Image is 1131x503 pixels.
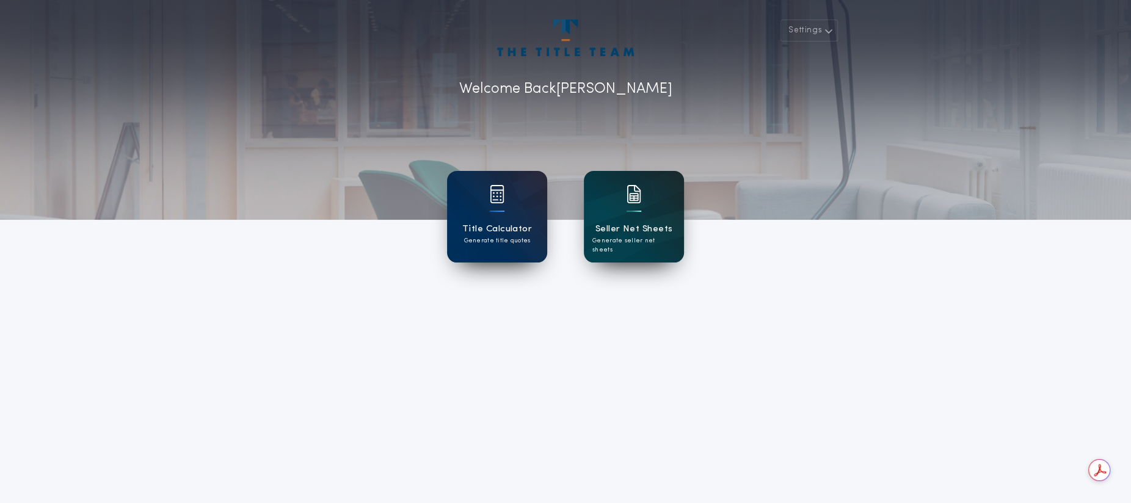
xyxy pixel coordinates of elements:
h1: Title Calculator [462,222,532,236]
a: card iconTitle CalculatorGenerate title quotes [447,171,547,262]
p: Generate seller net sheets [592,236,675,255]
button: Settings [780,20,838,42]
h1: Seller Net Sheets [595,222,673,236]
img: account-logo [497,20,634,56]
p: Welcome Back [PERSON_NAME] [459,78,672,100]
a: card iconSeller Net SheetsGenerate seller net sheets [584,171,684,262]
p: Generate title quotes [464,236,530,245]
img: card icon [490,185,504,203]
img: card icon [627,185,641,203]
